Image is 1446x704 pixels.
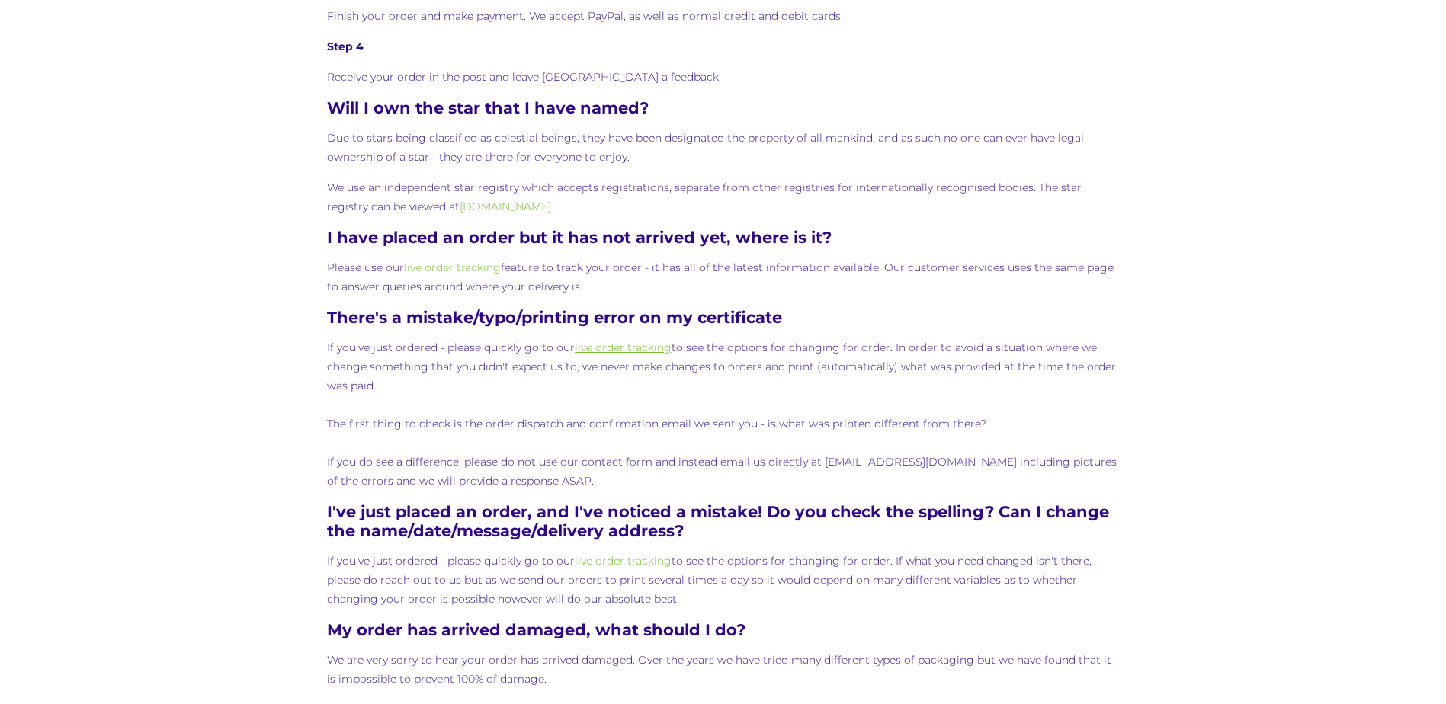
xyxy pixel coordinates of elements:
[327,228,1119,247] h4: I have placed an order but it has not arrived yet, where is it?
[327,68,1119,87] p: Receive your order in the post and leave [GEOGRAPHIC_DATA] a feedback.
[327,40,364,53] b: Step 4
[575,554,672,568] a: live order tracking
[327,7,1119,26] p: Finish your order and make payment. We accept PayPal, as well as normal credit and debit cards.
[460,200,551,213] a: [DOMAIN_NAME]
[575,341,672,354] a: live order tracking
[404,261,501,274] a: live order tracking
[327,620,1119,639] h4: My order has arrived damaged, what should I do?
[327,178,1119,216] p: We use an independent star registry which accepts registrations, separate from other registries f...
[327,502,1119,540] h4: I've just placed an order, and I've noticed a mistake! Do you check the spelling? Can I change th...
[327,258,1119,296] p: Please use our feature to track your order - it has all of the latest information available. Our ...
[327,338,1119,491] p: If you've just ordered - please quickly go to our to see the options for changing for order. In o...
[327,552,1119,609] p: If you've just ordered - please quickly go to our to see the options for changing for order. If w...
[327,129,1119,167] p: Due to stars being classified as celestial beings, they have been designated the property of all ...
[327,98,1119,117] h4: Will I own the star that I have named?
[327,308,1119,327] h4: There's a mistake/typo/printing error on my certificate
